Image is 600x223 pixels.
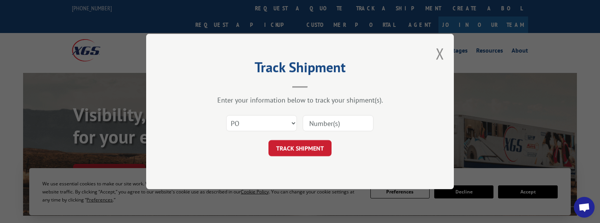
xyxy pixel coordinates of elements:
[185,62,415,76] h2: Track Shipment
[268,140,332,156] button: TRACK SHIPMENT
[436,43,444,64] button: Close modal
[574,197,595,218] a: Open chat
[185,96,415,104] div: Enter your information below to track your shipment(s).
[303,115,373,131] input: Number(s)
